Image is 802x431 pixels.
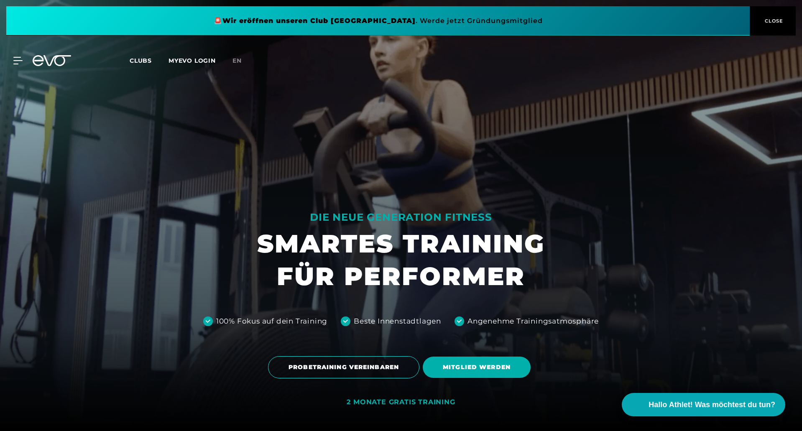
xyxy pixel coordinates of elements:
span: CLOSE [763,17,783,25]
a: en [232,56,252,66]
span: Hallo Athlet! Was möchtest du tun? [649,399,775,411]
span: MITGLIED WERDEN [443,363,511,372]
div: DIE NEUE GENERATION FITNESS [257,211,545,224]
div: 100% Fokus auf dein Training [216,316,327,327]
h1: SMARTES TRAINING FÜR PERFORMER [257,227,545,293]
span: Clubs [130,57,152,64]
button: CLOSE [750,6,796,36]
div: 2 MONATE GRATIS TRAINING [347,398,455,407]
span: PROBETRAINING VEREINBAREN [289,363,399,372]
a: MYEVO LOGIN [169,57,216,64]
a: Clubs [130,56,169,64]
a: MITGLIED WERDEN [423,350,534,384]
div: Angenehme Trainingsatmosphäre [467,316,599,327]
button: Hallo Athlet! Was möchtest du tun? [622,393,785,416]
div: Beste Innenstadtlagen [354,316,441,327]
a: PROBETRAINING VEREINBAREN [268,350,423,385]
span: en [232,57,242,64]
